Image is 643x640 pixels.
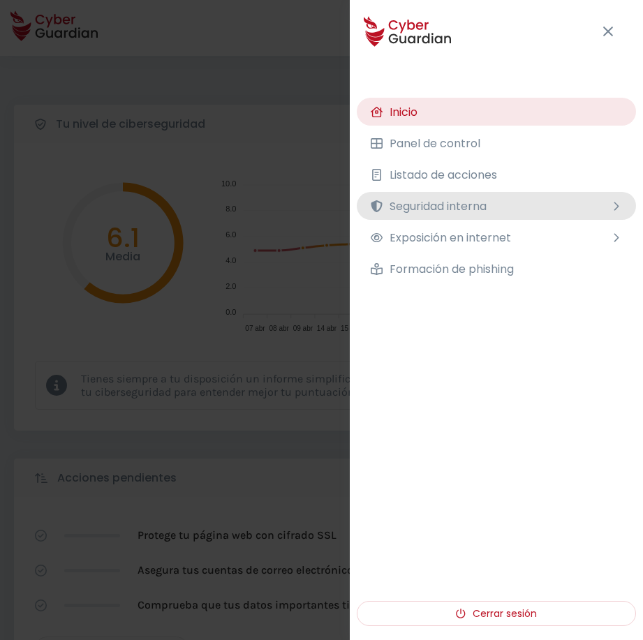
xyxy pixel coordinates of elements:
[357,223,636,251] button: Exposición en internet
[390,260,514,278] span: Formación de phishing
[390,229,511,246] span: Exposición en internet
[357,192,636,220] button: Seguridad interna
[357,98,636,126] button: Inicio
[357,129,636,157] button: Panel de control
[390,103,417,121] span: Inicio
[357,601,636,626] button: Cerrar sesión
[390,198,487,215] span: Seguridad interna
[390,135,480,152] span: Panel de control
[390,166,497,184] span: Listado de acciones
[357,161,636,188] button: Listado de acciones
[357,255,636,283] button: Formación de phishing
